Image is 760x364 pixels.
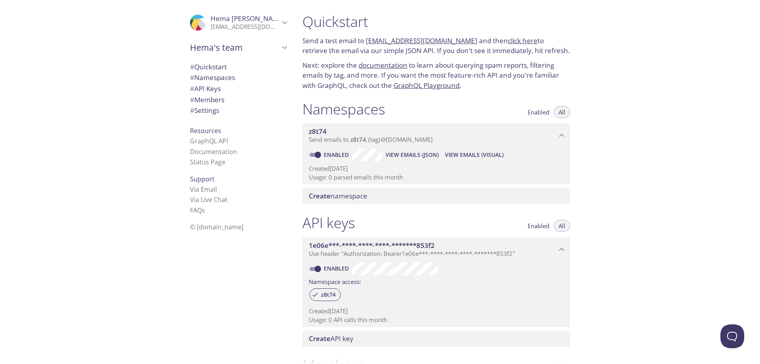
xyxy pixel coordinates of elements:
[302,123,570,148] div: z8t74 namespace
[190,137,228,145] a: GraphQL API
[302,330,570,347] div: Create API Key
[309,275,361,287] label: Namespace access:
[323,265,352,272] a: Enabled
[190,84,194,93] span: #
[309,164,564,173] p: Created [DATE]
[184,37,293,58] div: Hema's team
[190,206,205,215] a: FAQ
[445,150,503,160] span: View Emails (Visual)
[309,307,564,315] p: Created [DATE]
[386,150,439,160] span: View Emails (JSON)
[393,81,460,90] a: GraphQL Playground
[184,10,293,36] div: Hema mamdouh
[302,36,570,56] p: Send a test email to and then to retrieve the email via our simple JSON API. If you don't see it ...
[554,106,570,118] button: All
[309,334,353,343] span: API key
[190,42,279,53] span: Hema's team
[190,106,219,115] span: Settings
[184,105,293,116] div: Team Settings
[184,61,293,72] div: Quickstart
[309,191,331,200] span: Create
[366,36,477,45] a: [EMAIL_ADDRESS][DOMAIN_NAME]
[190,62,194,71] span: #
[190,95,224,104] span: Members
[302,188,570,204] div: Create namespace
[190,223,243,231] span: © [DOMAIN_NAME]
[211,23,279,31] p: [EMAIL_ADDRESS][DOMAIN_NAME]
[184,83,293,94] div: API Keys
[523,106,554,118] button: Enabled
[359,61,407,70] a: documentation
[190,73,235,82] span: Namespaces
[309,316,564,324] p: Usage: 0 API calls this month
[190,95,194,104] span: #
[190,175,215,183] span: Support
[310,288,341,301] div: z8t74
[190,84,221,93] span: API Keys
[442,149,507,161] button: View Emails (Visual)
[302,13,570,30] h1: Quickstart
[323,151,352,158] a: Enabled
[309,127,327,136] span: z8t74
[523,220,554,232] button: Enabled
[190,158,225,166] a: Status Page
[190,73,194,82] span: #
[302,100,385,118] h1: Namespaces
[350,135,366,143] span: z8t74
[309,135,433,143] span: Send emails to . {tag} @[DOMAIN_NAME]
[190,185,217,194] a: Via Email
[309,334,331,343] span: Create
[190,126,221,135] span: Resources
[382,149,442,161] button: View Emails (JSON)
[211,14,285,23] span: Hema [PERSON_NAME]
[554,220,570,232] button: All
[190,106,194,115] span: #
[309,173,564,181] p: Usage: 0 parsed emails this month
[190,62,227,71] span: Quickstart
[190,147,237,156] a: Documentation
[302,214,355,232] h1: API keys
[184,94,293,105] div: Members
[184,72,293,83] div: Namespaces
[190,195,228,204] a: Via Live Chat
[720,324,744,348] iframe: Help Scout Beacon - Open
[309,191,367,200] span: namespace
[202,206,205,215] span: s
[508,36,538,45] a: click here
[302,60,570,91] p: Next: explore the to learn about querying spam reports, filtering emails by tag, and more. If you...
[316,291,340,298] span: z8t74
